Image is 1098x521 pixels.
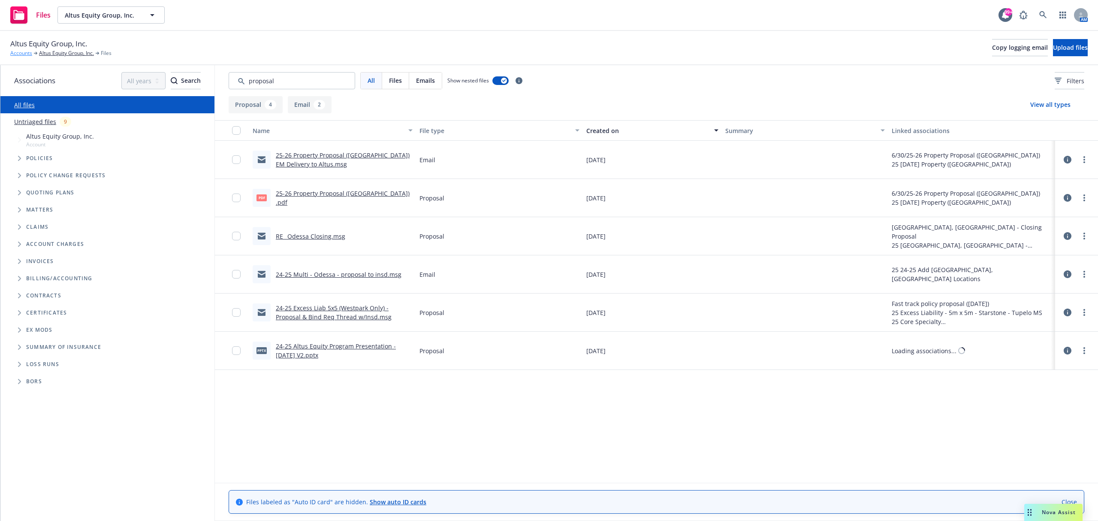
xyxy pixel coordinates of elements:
span: Policies [26,156,53,161]
a: 24-25 Altus Equity Program Presentation - [DATE] V2.pptx [276,342,396,359]
span: Email [419,155,435,164]
span: Claims [26,224,48,230]
a: Files [7,3,54,27]
span: [DATE] [586,155,606,164]
input: Toggle Row Selected [232,155,241,164]
input: Select all [232,126,241,135]
input: Toggle Row Selected [232,194,241,202]
div: Created on [586,126,709,135]
span: Files [36,12,51,18]
div: 4 [265,100,276,109]
a: 25-26 Property Proposal ([GEOGRAPHIC_DATA]) EM Delivery to Altus.msg [276,151,410,168]
span: Upload files [1053,43,1088,51]
a: 25-26 Property Proposal ([GEOGRAPHIC_DATA]) .pdf [276,189,410,206]
span: Account [26,141,94,148]
div: Drag to move [1024,504,1035,521]
button: Altus Equity Group, Inc. [57,6,165,24]
a: more [1079,154,1089,165]
div: 99+ [1004,8,1012,16]
button: File type [416,120,583,141]
button: Summary [722,120,889,141]
span: Matters [26,207,53,212]
div: Summary [725,126,876,135]
a: more [1079,231,1089,241]
span: Proposal [419,346,444,355]
span: Altus Equity Group, Inc. [26,132,94,141]
span: pptx [256,347,267,354]
a: Accounts [10,49,32,57]
button: Linked associations [888,120,1055,141]
div: 25 Excess Liability - 5m x 5m - Starstone - Tupelo MS [892,308,1052,317]
span: Summary of insurance [26,345,101,350]
a: Show auto ID cards [370,498,426,506]
span: Certificates [26,310,67,315]
div: Search [171,73,201,89]
div: 6/30/25-26 Property Proposal ([GEOGRAPHIC_DATA]) [892,151,1040,160]
input: Toggle Row Selected [232,232,241,240]
span: Email [419,270,435,279]
span: Associations [14,75,55,86]
span: Show nested files [447,77,489,84]
a: Untriaged files [14,117,56,126]
button: Email [288,96,332,113]
span: Filters [1067,76,1084,85]
button: SearchSearch [171,72,201,89]
div: Tree Example [0,130,214,270]
button: Created on [583,120,722,141]
a: Report a Bug [1015,6,1032,24]
span: Invoices [26,259,54,264]
div: 2 [314,100,325,109]
span: Nova Assist [1042,509,1076,516]
span: Loss Runs [26,362,59,367]
span: Billing/Accounting [26,276,93,281]
a: All files [14,101,35,109]
div: 25 [GEOGRAPHIC_DATA], [GEOGRAPHIC_DATA] - [PERSON_NAME] + XS [892,241,1052,250]
span: Contracts [26,293,61,298]
div: 9 [60,117,71,127]
a: RE_ Odessa Closing.msg [276,232,345,240]
a: more [1079,269,1089,279]
span: Proposal [419,232,444,241]
div: Fast track policy proposal ([DATE]) [892,299,1052,308]
button: Copy logging email [992,39,1048,56]
svg: Search [171,77,178,84]
input: Toggle Row Selected [232,346,241,355]
input: Toggle Row Selected [232,270,241,279]
div: 25 [DATE] Property ([GEOGRAPHIC_DATA]) [892,160,1040,169]
span: Altus Equity Group, Inc. [10,38,87,49]
div: 25 [DATE] Property ([GEOGRAPHIC_DATA]) [892,198,1040,207]
div: Linked associations [892,126,1052,135]
a: Switch app [1054,6,1071,24]
button: Upload files [1053,39,1088,56]
span: Filters [1055,76,1084,85]
a: more [1079,345,1089,356]
span: [DATE] [586,194,606,203]
div: 25 24-25 Add [GEOGRAPHIC_DATA], [GEOGRAPHIC_DATA] Locations [892,265,1052,283]
span: Policy change requests [26,173,106,178]
span: Files [389,76,402,85]
button: View all types [1017,96,1084,113]
button: Name [249,120,416,141]
button: Filters [1055,72,1084,89]
button: Proposal [229,96,283,113]
button: Nova Assist [1024,504,1083,521]
a: Search [1035,6,1052,24]
span: Account charges [26,242,84,247]
div: 6/30/25-26 Property Proposal ([GEOGRAPHIC_DATA]) [892,189,1040,198]
a: more [1079,307,1089,318]
span: [DATE] [586,270,606,279]
span: Ex Mods [26,327,52,333]
a: Close [1062,497,1077,506]
a: more [1079,193,1089,203]
div: [GEOGRAPHIC_DATA], [GEOGRAPHIC_DATA] - Closing Proposal [892,223,1052,241]
input: Search by keyword... [229,72,355,89]
span: Proposal [419,194,444,203]
input: Toggle Row Selected [232,308,241,317]
span: Copy logging email [992,43,1048,51]
div: File type [419,126,570,135]
span: [DATE] [586,346,606,355]
span: [DATE] [586,308,606,317]
span: Files [101,49,112,57]
div: Name [253,126,403,135]
span: [DATE] [586,232,606,241]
